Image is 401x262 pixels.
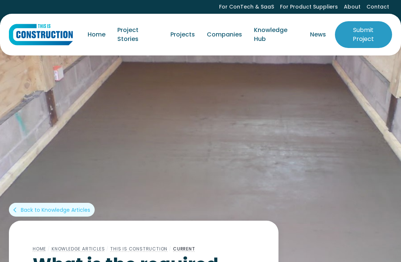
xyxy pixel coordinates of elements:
a: home [9,23,73,46]
a: Knowledge Articles [52,246,105,252]
a: Current [173,246,195,252]
div: Submit Project [344,26,383,44]
div: arrow_back_ios [13,206,19,214]
div: / [105,245,110,253]
div: / [46,245,52,253]
a: Home [33,246,46,252]
a: Home [82,24,111,45]
a: This Is Construction [110,246,167,252]
div: Back to Knowledge Articles [21,206,90,214]
img: This Is Construction Logo [9,23,73,46]
a: Projects [164,24,201,45]
a: Knowledge Hub [248,20,304,49]
div: / [167,245,173,253]
a: Submit Project [335,21,392,48]
a: Project Stories [111,20,164,49]
a: Companies [201,24,248,45]
a: arrow_back_iosBack to Knowledge Articles [9,203,95,217]
a: News [304,24,332,45]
